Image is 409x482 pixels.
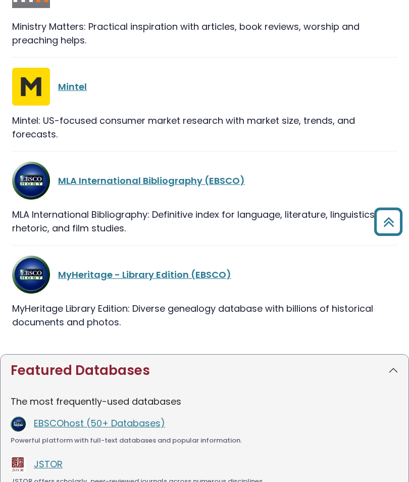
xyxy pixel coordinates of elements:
p: The most frequently-used databases [11,395,398,408]
div: MyHeritage Library Edition: Diverse genealogy database with billions of historical documents and ... [12,302,397,329]
div: MLA International Bibliography: Definitive index for language, literature, linguistics, rhetoric,... [12,208,397,235]
button: Featured Databases [1,355,408,387]
a: MLA International Bibliography (EBSCO) [58,174,245,187]
a: JSTOR [34,458,63,470]
a: Mintel [58,80,87,93]
a: MyHeritage - Library Edition (EBSCO) [58,268,231,281]
a: EBSCOhost (50+ Databases) [34,417,165,429]
a: Back to Top [370,212,406,231]
div: Powerful platform with full-text databases and popular information. [11,436,398,446]
div: Ministry Matters: Practical inspiration with articles, book reviews, worship and preaching helps. [12,20,397,47]
div: Mintel: US-focused consumer market research with market size, trends, and forecasts. [12,114,397,141]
